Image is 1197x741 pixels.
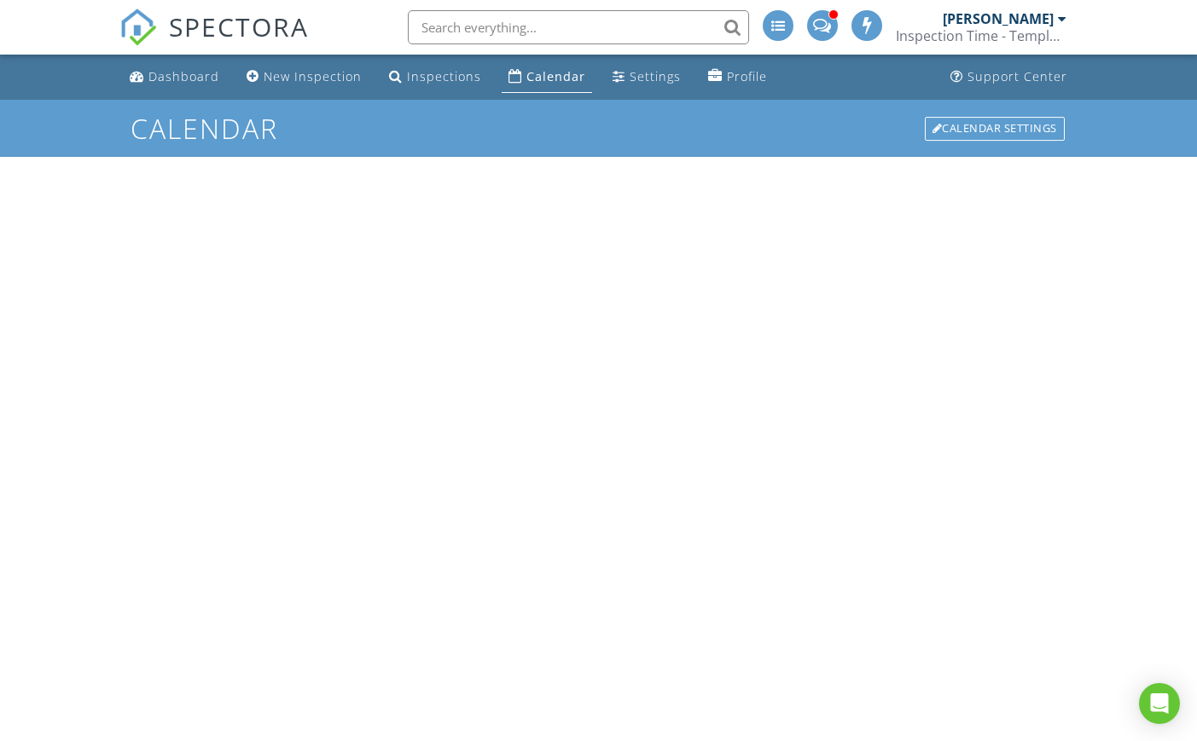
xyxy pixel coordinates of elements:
[630,68,681,84] div: Settings
[923,115,1066,142] a: Calendar Settings
[119,23,309,59] a: SPECTORA
[119,9,157,46] img: The Best Home Inspection Software - Spectora
[526,68,585,84] div: Calendar
[943,10,1054,27] div: [PERSON_NAME]
[1139,683,1180,724] div: Open Intercom Messenger
[727,68,767,84] div: Profile
[967,68,1067,84] div: Support Center
[944,61,1074,93] a: Support Center
[502,61,592,93] a: Calendar
[169,9,309,44] span: SPECTORA
[148,68,219,84] div: Dashboard
[123,61,226,93] a: Dashboard
[701,61,774,93] a: Profile
[606,61,688,93] a: Settings
[382,61,488,93] a: Inspections
[407,68,481,84] div: Inspections
[896,27,1066,44] div: Inspection Time - Temple/Waco
[408,10,749,44] input: Search everything...
[131,113,1066,143] h1: Calendar
[264,68,362,84] div: New Inspection
[925,117,1065,141] div: Calendar Settings
[240,61,369,93] a: New Inspection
